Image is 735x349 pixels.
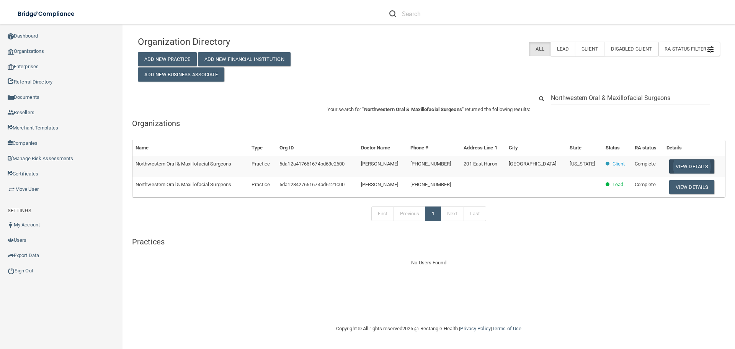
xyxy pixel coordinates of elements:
[8,206,31,215] label: SETTINGS
[635,182,656,187] span: Complete
[361,182,398,187] span: [PERSON_NAME]
[252,161,270,167] span: Practice
[509,161,556,167] span: [GEOGRAPHIC_DATA]
[604,42,658,56] label: Disabled Client
[276,140,358,156] th: Org ID
[138,52,197,66] button: Add New Practice
[603,295,726,325] iframe: Drift Widget Chat Controller
[460,326,490,331] a: Privacy Policy
[603,140,632,156] th: Status
[8,252,14,259] img: icon-export.b9366987.png
[612,159,625,169] p: Client
[136,161,231,167] span: Northwestern Oral & Maxillofacial Surgeons
[665,46,714,52] span: RA Status Filter
[358,140,407,156] th: Doctor Name
[132,105,725,114] p: Your search for " " returned the following results:
[289,316,568,341] div: Copyright © All rights reserved 2025 @ Rectangle Health | |
[464,206,486,221] a: Last
[138,37,324,47] h4: Organization Directory
[279,161,345,167] span: 5da12a417661674bd63c2600
[132,140,248,156] th: Name
[132,238,725,246] h5: Practices
[410,182,451,187] span: [PHONE_NUMBER]
[575,42,604,56] label: Client
[425,206,441,221] a: 1
[632,140,663,156] th: RA status
[550,42,575,56] label: Lead
[138,67,224,82] button: Add New Business Associate
[707,46,714,52] img: icon-filter@2x.21656d0b.png
[410,161,451,167] span: [PHONE_NUMBER]
[464,161,497,167] span: 201 East Huron
[529,42,550,56] label: All
[8,222,14,228] img: ic_user_dark.df1a06c3.png
[492,326,521,331] a: Terms of Use
[663,140,725,156] th: Details
[8,110,14,116] img: ic_reseller.de258add.png
[441,206,464,221] a: Next
[570,161,595,167] span: [US_STATE]
[389,10,396,17] img: ic-search.3b580494.png
[371,206,394,221] a: First
[8,267,15,274] img: ic_power_dark.7ecde6b1.png
[132,119,725,128] h5: Organizations
[252,182,270,187] span: Practice
[8,185,15,193] img: briefcase.64adab9b.png
[8,33,14,39] img: ic_dashboard_dark.d01f4a41.png
[394,206,426,221] a: Previous
[248,140,276,156] th: Type
[506,140,567,156] th: City
[11,6,82,22] img: bridge_compliance_login_screen.278c3ca4.svg
[635,161,656,167] span: Complete
[669,180,714,194] button: View Details
[8,49,14,55] img: organization-icon.f8decf85.png
[8,237,14,243] img: icon-users.e205127d.png
[132,258,725,267] div: No Users Found
[198,52,291,66] button: Add New Financial Institution
[8,95,14,101] img: icon-documents.8dae5593.png
[669,159,714,174] button: View Details
[402,7,472,21] input: Search
[279,182,345,187] span: 5da128427661674bd6121c00
[612,180,623,189] p: Lead
[551,91,710,105] input: Search
[8,64,14,70] img: enterprise.0d942306.png
[136,182,231,187] span: Northwestern Oral & Maxillofacial Surgeons
[364,107,462,112] span: Northwestern Oral & Maxillofacial Surgeons
[361,161,398,167] span: [PERSON_NAME]
[461,140,506,156] th: Address Line 1
[407,140,461,156] th: Phone #
[567,140,602,156] th: State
